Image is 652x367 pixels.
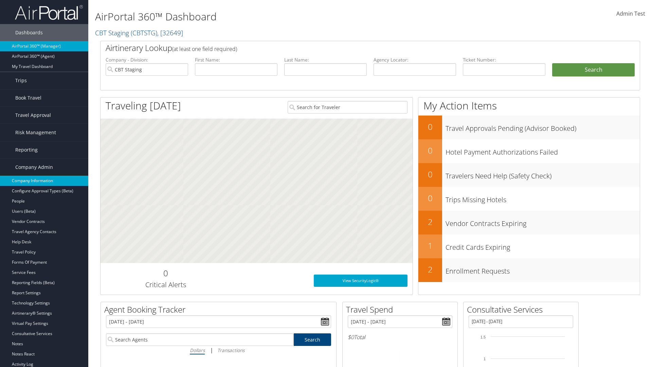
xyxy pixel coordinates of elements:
h3: Credit Cards Expiring [446,239,640,252]
h2: Agent Booking Tracker [104,304,336,315]
a: CBT Staging [95,28,183,37]
a: View SecurityLogic® [314,275,407,287]
label: Company - Division: [106,56,188,63]
a: 0Hotel Payment Authorizations Failed [418,139,640,163]
span: Dashboards [15,24,43,41]
i: Transactions [217,347,244,353]
span: ( CBTSTG ) [131,28,157,37]
input: Search Agents [106,333,293,346]
a: Search [294,333,331,346]
h2: Travel Spend [346,304,457,315]
h3: Trips Missing Hotels [446,192,640,205]
h2: 0 [418,145,442,156]
span: Risk Management [15,124,56,141]
span: , [ 32649 ] [157,28,183,37]
h2: 0 [418,121,442,133]
h1: AirPortal 360™ Dashboard [95,10,462,24]
label: First Name: [195,56,277,63]
span: Book Travel [15,89,41,106]
h2: 0 [106,267,225,279]
span: Travel Approval [15,107,51,124]
h3: Vendor Contracts Expiring [446,215,640,228]
span: Trips [15,72,27,89]
h2: 0 [418,192,442,204]
input: Search for Traveler [288,101,407,113]
div: | [106,346,331,354]
a: 2Vendor Contracts Expiring [418,211,640,234]
h2: Consultative Services [467,304,578,315]
h1: My Action Items [418,99,640,113]
span: Admin Test [616,10,645,17]
tspan: 1 [484,357,486,361]
span: Company Admin [15,159,53,176]
h1: Traveling [DATE] [106,99,181,113]
label: Last Name: [284,56,367,63]
h3: Enrollment Requests [446,263,640,276]
h6: Total [348,333,452,341]
h2: 2 [418,264,442,275]
button: Search [552,63,635,77]
label: Ticket Number: [463,56,545,63]
tspan: 1.5 [481,335,486,339]
h2: Airtinerary Lookup [106,42,590,54]
a: 0Travelers Need Help (Safety Check) [418,163,640,187]
a: 1Credit Cards Expiring [418,234,640,258]
img: airportal-logo.png [15,4,83,20]
h3: Critical Alerts [106,280,225,290]
h3: Hotel Payment Authorizations Failed [446,144,640,157]
h2: 1 [418,240,442,251]
h2: 2 [418,216,442,228]
h3: Travelers Need Help (Safety Check) [446,168,640,181]
span: $0 [348,333,354,341]
a: 2Enrollment Requests [418,258,640,282]
h2: 0 [418,169,442,180]
span: (at least one field required) [172,45,237,53]
label: Agency Locator: [374,56,456,63]
h3: Travel Approvals Pending (Advisor Booked) [446,120,640,133]
i: Dollars [190,347,205,353]
a: 0Trips Missing Hotels [418,187,640,211]
a: Admin Test [616,3,645,24]
a: 0Travel Approvals Pending (Advisor Booked) [418,116,640,139]
span: Reporting [15,141,38,158]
